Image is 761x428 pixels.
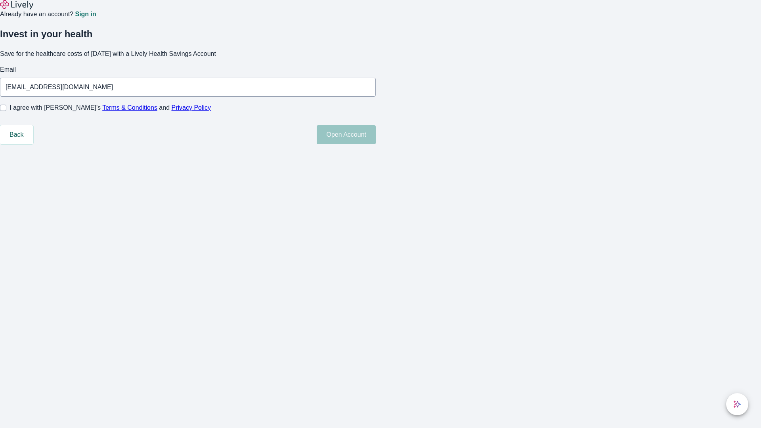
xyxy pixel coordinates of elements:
button: chat [726,393,748,415]
a: Privacy Policy [172,104,211,111]
a: Sign in [75,11,96,17]
span: I agree with [PERSON_NAME]’s and [10,103,211,113]
a: Terms & Conditions [102,104,157,111]
svg: Lively AI Assistant [733,400,741,408]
